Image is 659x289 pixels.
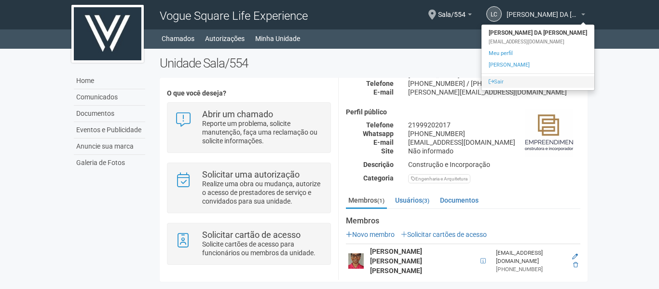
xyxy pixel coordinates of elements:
span: Sala/554 [438,1,466,18]
h4: Perfil público [346,109,580,116]
a: Chamados [162,32,194,45]
span: LUCIANA CURTY DA SILVA ALVES [507,1,579,18]
strong: E-mail [373,88,394,96]
div: [PHONE_NUMBER] [496,265,564,274]
img: business.png [525,109,573,157]
a: Minha Unidade [255,32,300,45]
strong: Solicitar cartão de acesso [202,230,301,240]
a: [PERSON_NAME] DA [PERSON_NAME] [507,12,585,20]
strong: E-mail [373,138,394,146]
img: logo.jpg [71,5,144,63]
a: Meu perfil [481,48,594,59]
strong: [PERSON_NAME] DA [PERSON_NAME] [481,27,594,39]
strong: Categoria [363,174,394,182]
div: [EMAIL_ADDRESS][DOMAIN_NAME] [401,138,588,147]
a: Solicitar cartão de acesso Solicite cartões de acesso para funcionários ou membros da unidade. [175,231,323,257]
a: Novo membro [346,231,395,238]
a: Documentos [74,106,145,122]
div: [PHONE_NUMBER] [401,129,588,138]
a: Sala/554 [438,12,472,20]
a: Documentos [438,193,481,207]
h4: O que você deseja? [167,90,330,97]
h2: Unidade Sala/554 [160,56,588,70]
a: [PERSON_NAME] [481,59,594,71]
a: Eventos e Publicidade [74,122,145,138]
small: (3) [422,197,429,204]
p: Realize uma obra ou mudança, autorize o acesso de prestadores de serviço e convidados para sua un... [202,179,323,206]
strong: Telefone [366,80,394,87]
div: [PHONE_NUMBER] / [PHONE_NUMBER] [401,79,588,88]
div: Construção e Incorporação [401,160,588,169]
strong: Solicitar uma autorização [202,169,300,179]
a: Excluir membro [573,261,578,268]
div: [EMAIL_ADDRESS][DOMAIN_NAME] [496,249,564,265]
div: [EMAIL_ADDRESS][DOMAIN_NAME] [481,39,594,45]
a: Abrir um chamado Reporte um problema, solicite manutenção, faça uma reclamação ou solicite inform... [175,110,323,145]
a: Editar membro [572,253,578,260]
img: user.png [348,253,364,269]
a: Home [74,73,145,89]
strong: Membros [346,217,580,225]
a: Anuncie sua marca [74,138,145,155]
strong: Whatsapp [363,130,394,138]
strong: Descrição [363,161,394,168]
a: Galeria de Fotos [74,155,145,171]
a: Autorizações [205,32,245,45]
div: Não informado [401,147,588,155]
a: Comunicados [74,89,145,106]
a: Solicitar uma autorização Realize uma obra ou mudança, autorize o acesso de prestadores de serviç... [175,170,323,206]
a: Usuários(3) [393,193,432,207]
div: 21999202017 [401,121,588,129]
p: Solicite cartões de acesso para funcionários ou membros da unidade. [202,240,323,257]
a: Sair [481,76,594,88]
strong: Telefone [366,121,394,129]
strong: Nome [375,71,394,79]
strong: Site [381,147,394,155]
p: Reporte um problema, solicite manutenção, faça uma reclamação ou solicite informações. [202,119,323,145]
a: LC [486,6,502,22]
span: Vogue Square Life Experience [160,9,308,23]
strong: [PERSON_NAME] [PERSON_NAME] [PERSON_NAME] [370,248,422,275]
strong: Abrir um chamado [202,109,273,119]
a: Solicitar cartões de acesso [401,231,487,238]
small: (1) [377,197,384,204]
div: [PERSON_NAME][EMAIL_ADDRESS][DOMAIN_NAME] [401,88,588,96]
div: Engenharia e Arquitetura [408,174,470,183]
a: Membros(1) [346,193,387,209]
